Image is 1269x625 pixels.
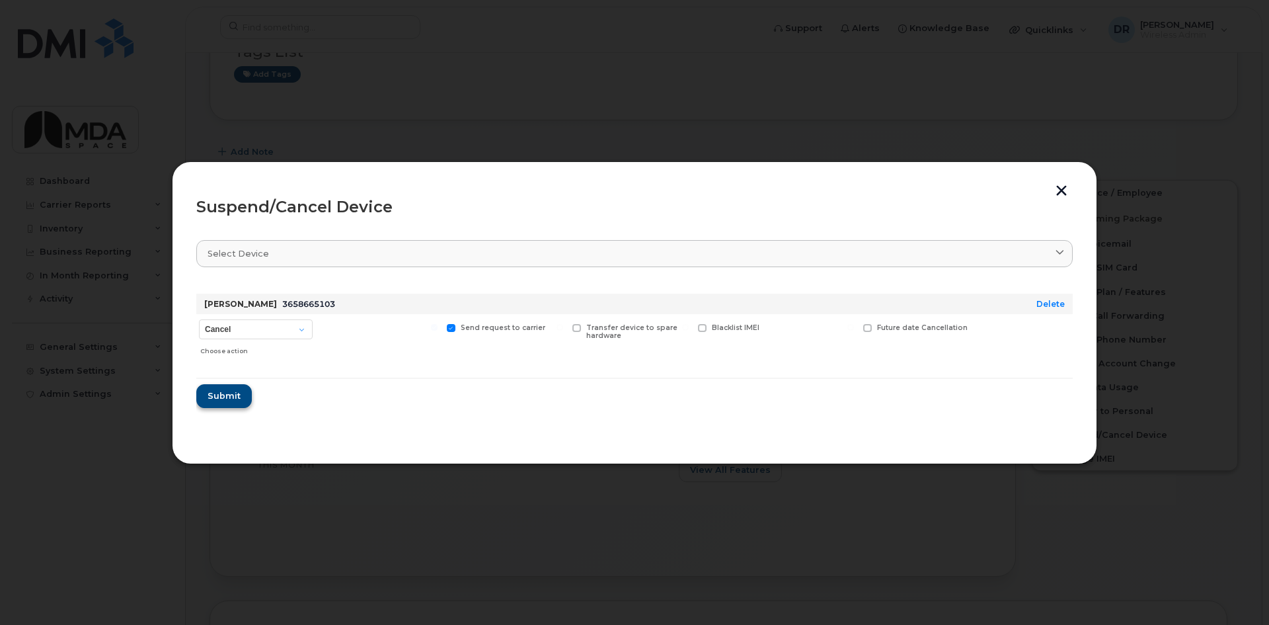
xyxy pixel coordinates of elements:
span: Select device [208,247,269,260]
input: Blacklist IMEI [682,324,689,331]
div: Choose action [200,341,313,356]
iframe: Messenger Launcher [1211,567,1259,615]
a: Delete [1036,299,1065,309]
span: Send request to carrier [461,323,545,332]
span: Submit [208,390,241,402]
input: Future date Cancellation [847,324,854,331]
input: Send request to carrier [431,324,438,331]
button: Submit [196,384,252,408]
span: Future date Cancellation [877,323,968,332]
strong: [PERSON_NAME] [204,299,277,309]
span: Transfer device to spare hardware [586,323,677,341]
span: Blacklist IMEI [712,323,759,332]
input: Transfer device to spare hardware [557,324,563,331]
div: Suspend/Cancel Device [196,199,1073,215]
a: Select device [196,240,1073,267]
span: 3658665103 [282,299,335,309]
